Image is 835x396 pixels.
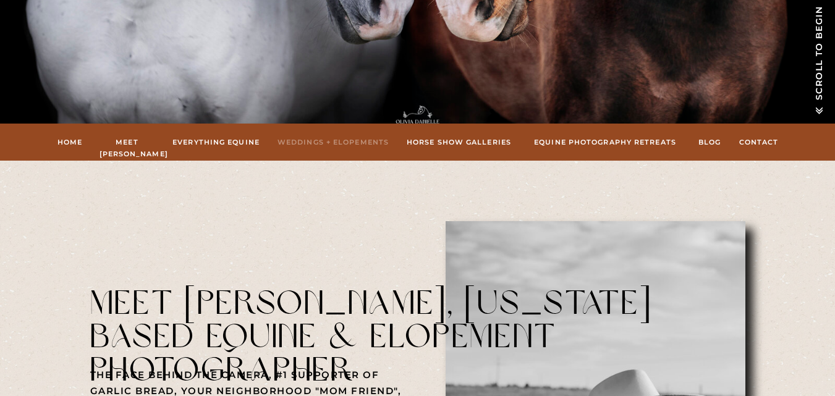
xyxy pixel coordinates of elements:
[405,137,514,148] a: hORSE sHOW gALLERIES
[100,137,155,148] a: Meet [PERSON_NAME]
[90,287,696,353] h1: Meet [PERSON_NAME], [US_STATE] Based Equine & Elopement Photographer
[739,137,779,148] a: Contact
[57,137,83,148] a: Home
[697,137,723,148] a: Blog
[171,137,261,148] a: Everything Equine
[278,137,389,148] a: Weddings + Elopements
[530,137,681,148] a: Equine Photography Retreats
